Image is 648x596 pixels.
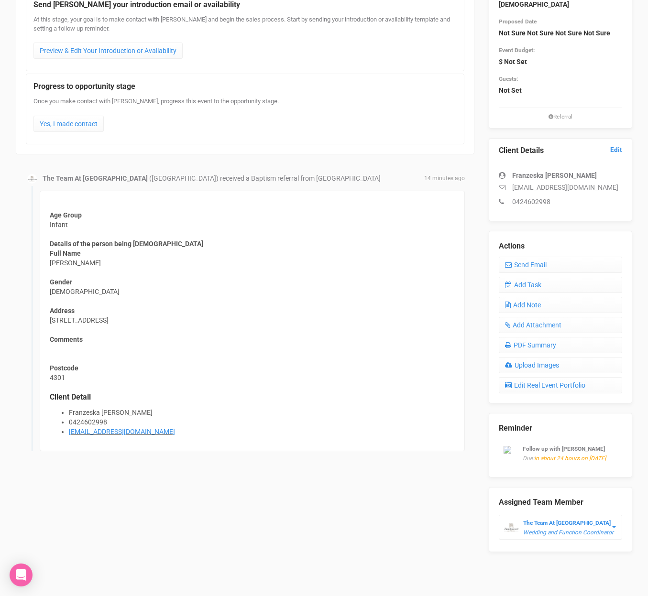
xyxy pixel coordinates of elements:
a: Add Note [499,297,622,313]
div: Once you make contact with [PERSON_NAME], progress this event to the opportunity stage. [33,97,457,132]
span: [STREET_ADDRESS] [50,306,109,325]
legend: Progress to opportunity stage [33,81,457,92]
p: 0424602998 [499,197,622,206]
a: [EMAIL_ADDRESS][DOMAIN_NAME] [69,428,175,435]
a: Send Email [499,257,622,273]
div: Open Intercom Messenger [10,563,33,586]
span: 14 minutes ago [424,174,465,183]
legend: Client Detail [50,392,455,403]
strong: Not Set [499,87,522,94]
small: Guests: [499,76,518,82]
span: ([GEOGRAPHIC_DATA]) received a Baptism referral from [GEOGRAPHIC_DATA] [149,174,381,182]
span: Infant [50,210,82,229]
strong: $ Not Set [499,58,527,65]
legend: Assigned Team Member [499,497,622,508]
legend: Actions [499,241,622,252]
strong: Address [50,307,75,314]
strong: Gender [50,278,72,286]
strong: Details of the person being [DEMOGRAPHIC_DATA] [50,240,203,248]
a: Edit Real Event Portfolio [499,377,622,393]
em: Due: [523,455,606,462]
a: Edit [610,145,622,154]
legend: Reminder [499,423,622,434]
small: Proposed Date [499,18,537,25]
strong: Not Sure Not Sure Not Sure Not Sure [499,29,610,37]
strong: Age Group [50,211,82,219]
a: Yes, I made contact [33,116,104,132]
a: Upload Images [499,357,622,373]
strong: Full Name [50,249,81,257]
strong: Franzeska [PERSON_NAME] [512,172,597,179]
p: [EMAIL_ADDRESS][DOMAIN_NAME] [499,183,622,192]
span: in about 24 hours on [DATE] [534,455,606,462]
strong: The Team At [GEOGRAPHIC_DATA] [523,520,611,526]
small: Follow up with [PERSON_NAME] [523,445,605,452]
img: BGLogo.jpg [27,174,37,184]
li: Franzeska [PERSON_NAME] [69,408,455,417]
img: BGLogo.jpg [504,520,518,535]
div: At this stage, your goal is to make contact with [PERSON_NAME] and begin the sales process. Start... [33,15,457,64]
strong: Comments [50,336,83,343]
div: 4301 [40,191,465,451]
small: Referral [499,113,622,121]
a: Preview & Edit Your Introduction or Availability [33,43,183,59]
legend: Client Details [499,145,622,156]
em: Wedding and Function Coordinator [523,529,614,536]
small: Event Budget: [499,47,535,54]
strong: Postcode [50,364,78,372]
a: PDF Summary [499,337,622,353]
span: [DEMOGRAPHIC_DATA] [50,277,120,296]
strong: [DEMOGRAPHIC_DATA] [499,0,569,8]
a: Add Task [499,277,622,293]
img: watch.png [504,446,518,454]
button: The Team At [GEOGRAPHIC_DATA] Wedding and Function Coordinator [499,515,622,540]
li: 0424602998 [69,417,455,427]
strong: The Team At [GEOGRAPHIC_DATA] [43,174,148,182]
a: Add Attachment [499,317,622,333]
span: [PERSON_NAME] [50,249,101,268]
